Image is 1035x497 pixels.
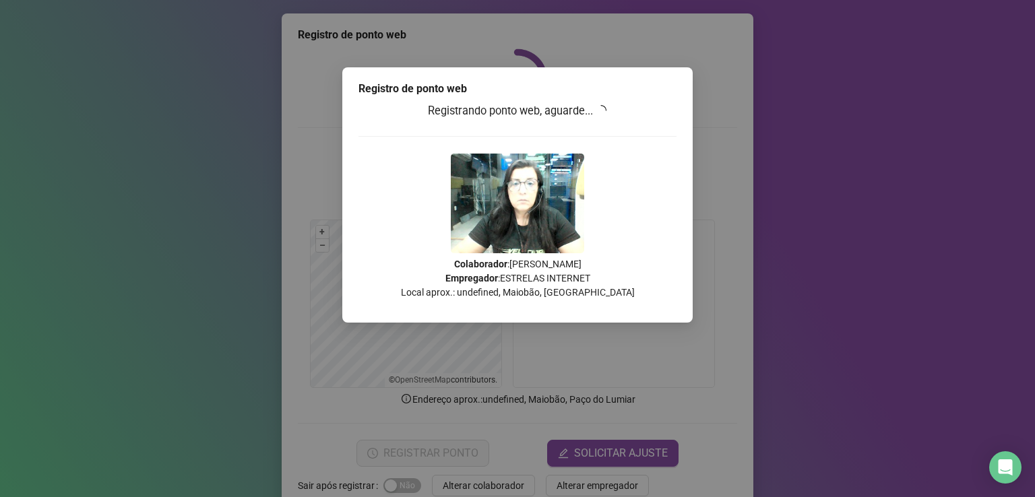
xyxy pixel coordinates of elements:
p: : [PERSON_NAME] : ESTRELAS INTERNET Local aprox.: undefined, Maiobão, [GEOGRAPHIC_DATA] [358,257,677,300]
strong: Empregador [445,273,498,284]
img: 9k= [451,154,584,253]
span: loading [596,104,608,117]
div: Open Intercom Messenger [989,451,1022,484]
div: Registro de ponto web [358,81,677,97]
strong: Colaborador [454,259,507,269]
h3: Registrando ponto web, aguarde... [358,102,677,120]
